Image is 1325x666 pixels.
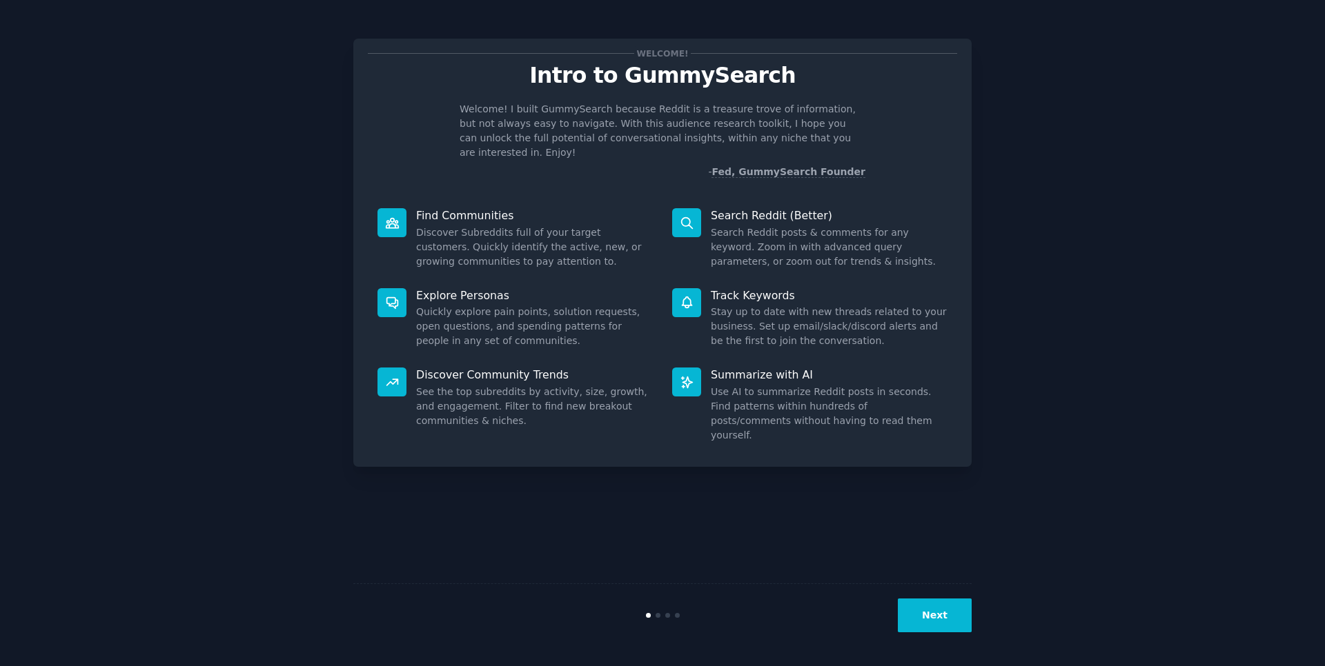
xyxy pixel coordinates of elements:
p: Search Reddit (Better) [711,208,948,223]
dd: Stay up to date with new threads related to your business. Set up email/slack/discord alerts and ... [711,305,948,348]
p: Summarize with AI [711,367,948,382]
p: Welcome! I built GummySearch because Reddit is a treasure trove of information, but not always ea... [460,102,865,160]
p: Intro to GummySearch [368,63,957,88]
dd: Quickly explore pain points, solution requests, open questions, and spending patterns for people ... [416,305,653,348]
dd: Discover Subreddits full of your target customers. Quickly identify the active, new, or growing c... [416,225,653,269]
p: Discover Community Trends [416,367,653,382]
a: Fed, GummySearch Founder [711,166,865,178]
div: - [708,165,865,179]
dd: See the top subreddits by activity, size, growth, and engagement. Filter to find new breakout com... [416,385,653,428]
p: Track Keywords [711,288,948,303]
p: Find Communities [416,208,653,223]
dd: Search Reddit posts & comments for any keyword. Zoom in with advanced query parameters, or zoom o... [711,225,948,269]
p: Explore Personas [416,288,653,303]
dd: Use AI to summarize Reddit posts in seconds. Find patterns within hundreds of posts/comments with... [711,385,948,443]
span: Welcome! [634,46,691,61]
button: Next [898,598,972,632]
